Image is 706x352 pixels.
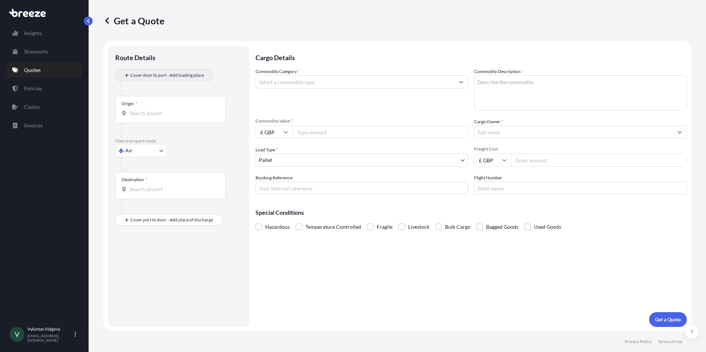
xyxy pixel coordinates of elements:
input: Enter name [474,182,687,195]
span: Commodity Value [256,118,468,124]
a: Shipments [6,44,82,59]
a: Insights [6,26,82,41]
a: Terms of Use [658,339,682,345]
label: Flight Number [474,174,502,182]
div: Destination [121,177,147,183]
a: Invoices [6,118,82,133]
a: Claims [6,100,82,114]
span: V [15,331,19,338]
button: Pallet [256,153,468,167]
button: Cover door to port - Add loading place [115,69,213,81]
span: Air [125,147,133,154]
span: Livestock [408,221,429,232]
span: Load Type [256,146,278,153]
span: Hazardous [265,221,290,232]
span: Pallet [259,156,272,164]
span: Fragile [377,221,393,232]
button: Select transport [115,144,167,157]
span: Cover door to port - Add loading place [130,72,204,79]
p: [EMAIL_ADDRESS][DOMAIN_NAME] [27,334,73,342]
button: Cover port to door - Add place of discharge [115,214,222,226]
input: Type amount [292,125,468,139]
p: Get a Quote [655,316,681,323]
p: Invoices [24,122,43,129]
button: Show suggestions [673,125,686,139]
a: Quotes [6,63,82,77]
button: Get a Quote [649,312,687,327]
label: Commodity Description [474,68,523,75]
p: Route Details [115,53,155,62]
p: Insights [24,30,42,37]
input: Your internal reference [256,182,468,195]
div: Origin [121,101,137,107]
button: Show suggestions [455,75,468,89]
input: Full name [474,125,673,139]
input: Destination [130,186,217,193]
label: Commodity Category [256,68,299,75]
span: Cover port to door - Add place of discharge [130,216,213,224]
p: Vykintas Vidginis [27,326,73,332]
span: Freight Cost [474,146,687,152]
p: Shipments [24,48,48,55]
p: Get a Quote [103,15,164,27]
p: Special Conditions [256,210,687,215]
input: Select a commodity type [256,75,455,89]
p: Quotes [24,66,41,74]
p: Policies [24,85,42,92]
p: Cargo Details [256,46,687,68]
input: Origin [130,110,217,117]
p: Main transport mode [115,138,242,144]
span: Used Goods [534,221,561,232]
span: Bulk Cargo [445,221,470,232]
input: Enter amount [511,153,687,167]
label: Cargo Owner [474,118,503,125]
span: Temperature Controlled [305,221,361,232]
a: Policies [6,81,82,96]
p: Claims [24,103,40,111]
span: Bagged Goods [486,221,518,232]
label: Booking Reference [256,174,292,182]
a: Privacy Policy [625,339,652,345]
